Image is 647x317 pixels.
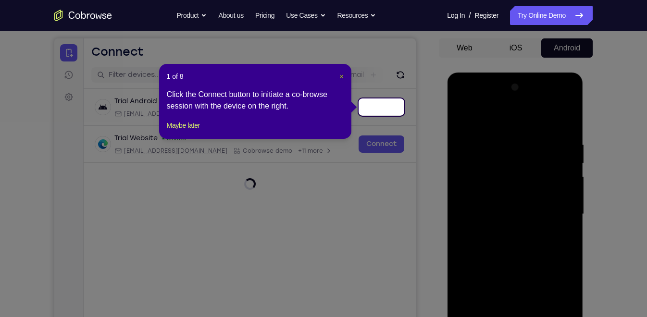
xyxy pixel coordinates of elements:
a: Try Online Demo [510,6,593,25]
h1: Connect [37,6,89,21]
div: Online [107,96,132,104]
div: App [179,72,238,79]
span: +11 more [244,109,269,116]
input: Filter devices... [54,32,175,41]
div: Trial Website [60,95,103,105]
div: Email [60,109,173,116]
span: +14 more [244,72,271,79]
button: 6-digit code [166,289,224,308]
div: Email [60,72,173,79]
button: Close Tour [339,72,343,81]
div: Loading [132,59,163,67]
a: Register [475,6,498,25]
a: Sessions [6,28,23,45]
span: × [339,73,343,80]
span: / [469,10,471,21]
div: Open device details [29,87,361,124]
a: Settings [6,50,23,67]
a: Connect [6,6,23,23]
span: web@example.com [70,109,173,116]
a: Log In [447,6,465,25]
a: Connect [304,97,350,114]
div: New devices found. [108,99,110,101]
a: Pricing [255,6,274,25]
button: Product [177,6,207,25]
button: Maybe later [167,120,200,131]
span: android@example.com [70,72,173,79]
div: Trial Android Device [60,58,128,68]
button: Resources [337,6,376,25]
span: 1 of 8 [167,72,184,81]
button: Refresh [338,29,354,44]
label: Email [292,32,310,41]
div: App [179,109,238,116]
a: Go to the home page [54,10,112,21]
span: Cobrowse.io [188,72,238,79]
button: Use Cases [286,6,325,25]
span: Cobrowse demo [188,109,238,116]
div: Click the Connect button to initiate a co-browse session with the device on the right. [167,89,344,112]
a: About us [218,6,243,25]
div: Open device details [29,50,361,87]
label: demo_id [191,32,221,41]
